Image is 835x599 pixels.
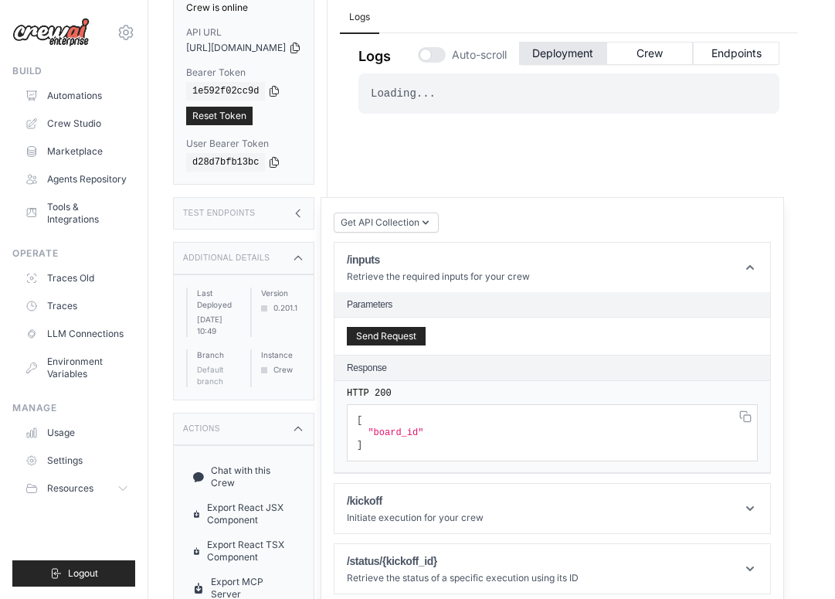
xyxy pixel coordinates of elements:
[197,288,238,311] label: Last Deployed
[68,567,98,580] span: Logout
[261,302,302,314] div: 0.201.1
[186,153,265,172] code: d28d7bfb13bc
[186,42,286,54] span: [URL][DOMAIN_NAME]
[186,138,301,150] label: User Bearer Token
[347,252,530,267] h1: /inputs
[19,349,135,386] a: Environment Variables
[758,525,835,599] iframe: Chat Widget
[347,553,579,569] h1: /status/{kickoff_id}
[341,216,419,229] span: Get API Collection
[19,266,135,291] a: Traces Old
[12,560,135,587] button: Logout
[371,86,767,101] div: Loading...
[693,42,779,65] button: Endpoints
[606,42,693,65] button: Crew
[261,364,302,376] div: Crew
[19,167,135,192] a: Agents Repository
[358,46,391,67] p: Logs
[758,525,835,599] div: 채팅 위젯
[186,82,265,100] code: 1e592f02cc9d
[19,139,135,164] a: Marketplace
[183,254,270,263] h3: Additional Details
[261,349,302,361] label: Instance
[186,66,301,79] label: Bearer Token
[197,349,238,361] label: Branch
[261,288,302,299] label: Version
[347,512,484,524] p: Initiate execution for your crew
[197,365,223,386] span: Default branch
[19,476,135,501] button: Resources
[347,387,758,400] pre: HTTP 200
[12,18,90,47] img: Logo
[186,2,301,14] div: Crew is online
[347,493,484,509] h1: /kickoff
[19,322,135,346] a: LLM Connections
[186,26,301,39] label: API URL
[334,213,439,233] button: Get API Collection
[183,209,256,218] h3: Test Endpoints
[19,83,135,108] a: Automations
[183,424,220,434] h3: Actions
[12,247,135,260] div: Operate
[47,482,93,495] span: Resources
[197,315,222,335] time: September 30, 2025 at 10:49 GMT+9
[340,2,379,34] a: Logs
[357,415,362,426] span: [
[186,533,301,570] a: Export React TSX Component
[347,298,758,311] h2: Parameters
[12,65,135,77] div: Build
[347,271,530,283] p: Retrieve the required inputs for your crew
[186,495,301,533] a: Export React JSX Component
[452,47,507,63] span: Auto-scroll
[19,111,135,136] a: Crew Studio
[12,402,135,414] div: Manage
[19,448,135,473] a: Settings
[347,327,426,345] button: Send Request
[19,420,135,445] a: Usage
[186,107,253,125] a: Reset Token
[19,294,135,318] a: Traces
[19,195,135,232] a: Tools & Integrations
[357,440,362,451] span: ]
[368,427,423,438] span: "board_id"
[186,458,301,495] a: Chat with this Crew
[519,42,606,65] button: Deployment
[347,572,579,584] p: Retrieve the status of a specific execution using its ID
[347,362,387,374] h2: Response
